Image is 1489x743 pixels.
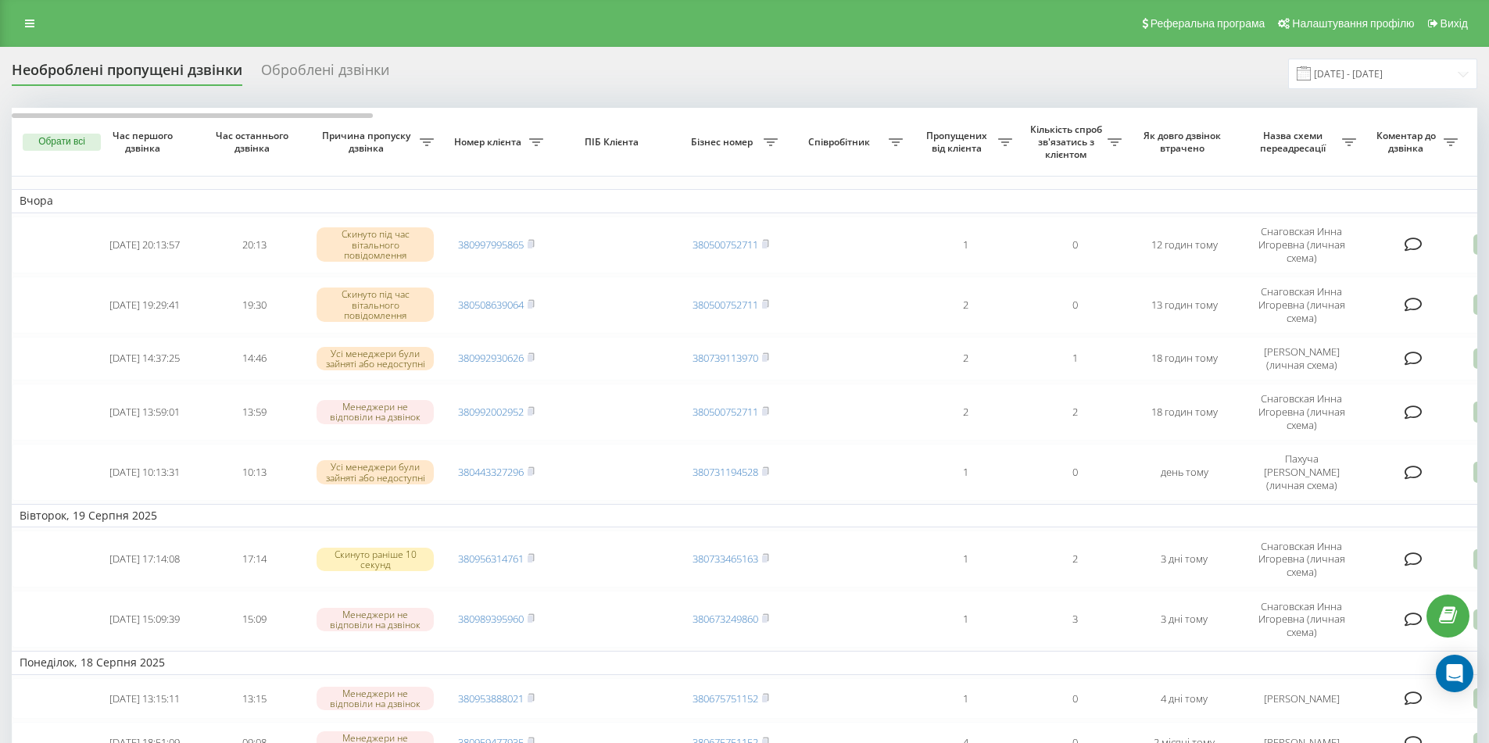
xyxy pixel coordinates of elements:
[1239,678,1364,720] td: [PERSON_NAME]
[317,400,434,423] div: Менеджери не відповіли на дзвінок
[90,216,199,273] td: [DATE] 20:13:57
[212,130,296,154] span: Час останнього дзвінка
[1239,591,1364,648] td: Снаговская Инна Игоревна (личная схема)
[1129,216,1239,273] td: 12 годин тому
[1020,678,1129,720] td: 0
[1020,216,1129,273] td: 0
[317,608,434,631] div: Менеджери не відповіли на дзвінок
[199,384,309,441] td: 13:59
[1372,130,1444,154] span: Коментар до дзвінка
[90,530,199,588] td: [DATE] 17:14:08
[199,216,309,273] td: 20:13
[199,678,309,720] td: 13:15
[1239,337,1364,380] td: [PERSON_NAME] (личная схема)
[1247,130,1342,154] span: Назва схеми переадресації
[1239,384,1364,441] td: Снаговская Инна Игоревна (личная схема)
[693,612,758,626] a: 380673249860
[90,591,199,648] td: [DATE] 15:09:39
[458,552,524,566] a: 380956314761
[199,530,309,588] td: 17:14
[564,136,663,148] span: ПІБ Клієнта
[1239,530,1364,588] td: Снаговская Инна Игоревна (личная схема)
[90,277,199,334] td: [DATE] 19:29:41
[1020,277,1129,334] td: 0
[1441,17,1468,30] span: Вихід
[693,691,758,705] a: 380675751152
[911,277,1020,334] td: 2
[1028,123,1108,160] span: Кількість спроб зв'язатись з клієнтом
[317,227,434,262] div: Скинуто під час вітального повідомлення
[317,130,420,154] span: Причина пропуску дзвінка
[317,687,434,710] div: Менеджери не відповіли на дзвінок
[199,277,309,334] td: 19:30
[317,548,434,571] div: Скинуто раніше 10 секунд
[199,591,309,648] td: 15:09
[911,530,1020,588] td: 1
[458,351,524,365] a: 380992930626
[684,136,764,148] span: Бізнес номер
[1020,591,1129,648] td: 3
[1436,655,1473,692] div: Open Intercom Messenger
[458,405,524,419] a: 380992002952
[90,337,199,380] td: [DATE] 14:37:25
[693,405,758,419] a: 380500752711
[1129,678,1239,720] td: 4 дні тому
[1142,130,1226,154] span: Як довго дзвінок втрачено
[261,62,389,86] div: Оброблені дзвінки
[1129,530,1239,588] td: 3 дні тому
[1129,444,1239,501] td: день тому
[90,384,199,441] td: [DATE] 13:59:01
[911,444,1020,501] td: 1
[317,288,434,322] div: Скинуто під час вітального повідомлення
[458,612,524,626] a: 380989395960
[90,444,199,501] td: [DATE] 10:13:31
[911,216,1020,273] td: 1
[1239,216,1364,273] td: Снаговская Инна Игоревна (личная схема)
[911,678,1020,720] td: 1
[911,591,1020,648] td: 1
[911,384,1020,441] td: 2
[90,678,199,720] td: [DATE] 13:15:11
[1129,337,1239,380] td: 18 годин тому
[693,351,758,365] a: 380739113970
[1020,384,1129,441] td: 2
[693,552,758,566] a: 380733465163
[1020,530,1129,588] td: 2
[449,136,529,148] span: Номер клієнта
[102,130,187,154] span: Час першого дзвінка
[1129,384,1239,441] td: 18 годин тому
[693,238,758,252] a: 380500752711
[1151,17,1265,30] span: Реферальна програма
[317,347,434,370] div: Усі менеджери були зайняті або недоступні
[693,465,758,479] a: 380731194528
[793,136,889,148] span: Співробітник
[199,337,309,380] td: 14:46
[199,444,309,501] td: 10:13
[1020,444,1129,501] td: 0
[458,465,524,479] a: 380443327296
[918,130,998,154] span: Пропущених від клієнта
[458,238,524,252] a: 380997995865
[458,298,524,312] a: 380508639064
[1239,444,1364,501] td: Пахуча [PERSON_NAME] (личная схема)
[1129,591,1239,648] td: 3 дні тому
[911,337,1020,380] td: 2
[1129,277,1239,334] td: 13 годин тому
[1292,17,1414,30] span: Налаштування профілю
[458,691,524,705] a: 380953888021
[12,62,242,86] div: Необроблені пропущені дзвінки
[1239,277,1364,334] td: Снаговская Инна Игоревна (личная схема)
[1020,337,1129,380] td: 1
[23,134,101,151] button: Обрати всі
[693,298,758,312] a: 380500752711
[317,460,434,484] div: Усі менеджери були зайняті або недоступні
